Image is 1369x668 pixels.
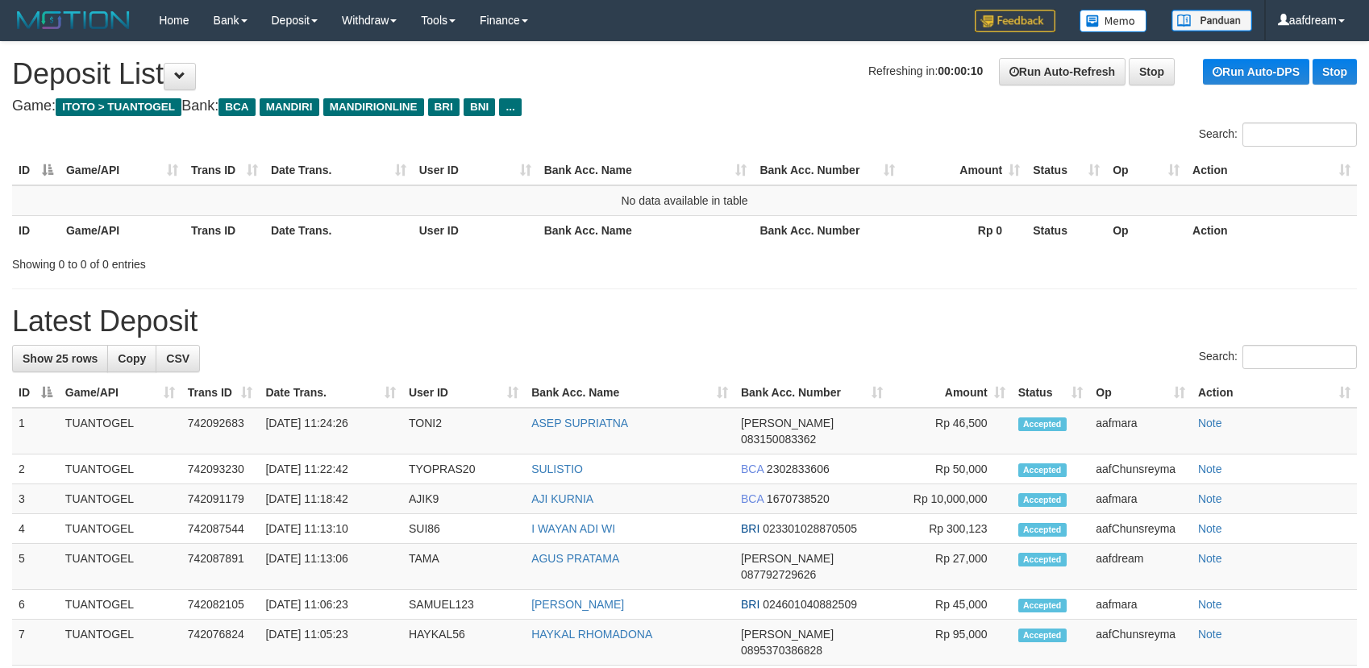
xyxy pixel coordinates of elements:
[107,345,156,372] a: Copy
[1106,156,1186,185] th: Op: activate to sort column ascending
[185,156,264,185] th: Trans ID: activate to sort column ascending
[1026,156,1106,185] th: Status: activate to sort column ascending
[12,378,59,408] th: ID: activate to sort column descending
[12,156,60,185] th: ID: activate to sort column descending
[531,598,624,611] a: [PERSON_NAME]
[1198,417,1222,429] a: Note
[763,598,857,611] span: Copy 024601040882509 to clipboard
[12,484,59,514] td: 3
[1242,345,1357,369] input: Search:
[1242,122,1357,147] input: Search:
[1026,215,1106,245] th: Status
[1089,544,1192,590] td: aafdream
[741,568,816,581] span: Copy 087792729626 to clipboard
[402,378,525,408] th: User ID: activate to sort column ascending
[181,378,260,408] th: Trans ID: activate to sort column ascending
[59,544,181,590] td: TUANTOGEL
[741,598,759,611] span: BRI
[499,98,521,116] span: ...
[12,58,1357,90] h1: Deposit List
[264,215,413,245] th: Date Trans.
[1089,484,1192,514] td: aafmara
[60,215,185,245] th: Game/API
[741,522,759,535] span: BRI
[1171,10,1252,31] img: panduan.png
[741,492,764,505] span: BCA
[1089,378,1192,408] th: Op: activate to sort column ascending
[1199,345,1357,369] label: Search:
[464,98,495,116] span: BNI
[538,156,754,185] th: Bank Acc. Name: activate to sort column ascending
[1080,10,1147,32] img: Button%20Memo.svg
[259,544,402,590] td: [DATE] 11:13:06
[1018,599,1067,612] span: Accepted
[741,463,764,475] span: BCA
[531,417,628,429] a: ASEP SUPRIATNA
[402,514,525,544] td: SUI86
[181,454,260,484] td: 742093230
[59,590,181,620] td: TUANTOGEL
[1018,523,1067,537] span: Accepted
[56,98,181,116] span: ITOTO > TUANTOGEL
[1018,629,1067,642] span: Accepted
[741,552,834,565] span: [PERSON_NAME]
[1198,552,1222,565] a: Note
[402,484,525,514] td: AJIK9
[538,215,754,245] th: Bank Acc. Name
[12,8,135,32] img: MOTION_logo.png
[259,484,402,514] td: [DATE] 11:18:42
[402,544,525,590] td: TAMA
[531,628,652,641] a: HAYKAL RHOMADONA
[260,98,319,116] span: MANDIRI
[181,620,260,666] td: 742076824
[525,378,734,408] th: Bank Acc. Name: activate to sort column ascending
[1018,463,1067,477] span: Accepted
[59,484,181,514] td: TUANTOGEL
[1089,514,1192,544] td: aafChunsreyma
[59,408,181,454] td: TUANTOGEL
[12,590,59,620] td: 6
[1186,156,1357,185] th: Action: activate to sort column ascending
[741,628,834,641] span: [PERSON_NAME]
[264,156,413,185] th: Date Trans.: activate to sort column ascending
[259,454,402,484] td: [DATE] 11:22:42
[734,378,889,408] th: Bank Acc. Number: activate to sort column ascending
[531,522,615,535] a: I WAYAN ADI WI
[181,590,260,620] td: 742082105
[413,156,538,185] th: User ID: activate to sort column ascending
[889,408,1012,454] td: Rp 46,500
[1203,59,1309,85] a: Run Auto-DPS
[218,98,255,116] span: BCA
[12,345,108,372] a: Show 25 rows
[741,433,816,446] span: Copy 083150083362 to clipboard
[413,215,538,245] th: User ID
[1198,628,1222,641] a: Note
[1192,378,1357,408] th: Action: activate to sort column ascending
[185,215,264,245] th: Trans ID
[753,156,901,185] th: Bank Acc. Number: activate to sort column ascending
[938,64,983,77] strong: 00:00:10
[12,408,59,454] td: 1
[259,514,402,544] td: [DATE] 11:13:10
[889,378,1012,408] th: Amount: activate to sort column ascending
[181,408,260,454] td: 742092683
[753,215,901,245] th: Bank Acc. Number
[12,514,59,544] td: 4
[889,514,1012,544] td: Rp 300,123
[12,454,59,484] td: 2
[1198,463,1222,475] a: Note
[1186,215,1357,245] th: Action
[1089,590,1192,620] td: aafmara
[901,215,1026,245] th: Rp 0
[1089,454,1192,484] td: aafChunsreyma
[23,352,98,365] span: Show 25 rows
[1089,408,1192,454] td: aafmara
[156,345,200,372] a: CSV
[402,590,525,620] td: SAMUEL123
[12,544,59,590] td: 5
[1198,522,1222,535] a: Note
[402,454,525,484] td: TYOPRAS20
[181,544,260,590] td: 742087891
[402,408,525,454] td: TONI2
[59,514,181,544] td: TUANTOGEL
